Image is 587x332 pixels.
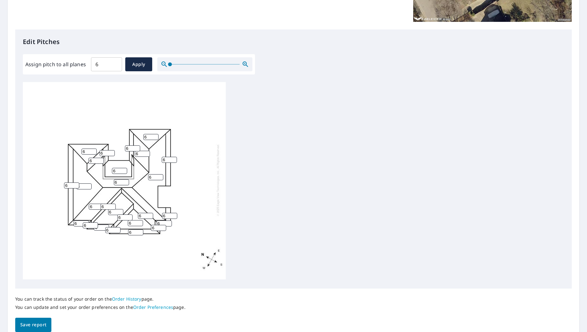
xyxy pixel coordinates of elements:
[133,304,173,310] a: Order Preferences
[112,296,141,302] a: Order History
[15,318,51,332] button: Save report
[15,304,186,310] p: You can update and set your order preferences on the page.
[15,296,186,302] p: You can track the status of your order on the page.
[130,61,147,68] span: Apply
[91,55,122,73] input: 00.0
[20,321,46,329] span: Save report
[125,57,152,71] button: Apply
[25,61,86,68] label: Assign pitch to all planes
[23,37,564,47] p: Edit Pitches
